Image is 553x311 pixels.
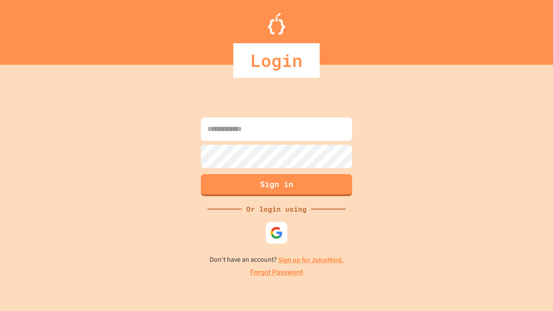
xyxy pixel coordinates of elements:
[278,255,344,264] a: Sign up for JuiceMind.
[201,174,352,196] button: Sign in
[517,276,544,302] iframe: chat widget
[210,254,344,265] p: Don't have an account?
[250,267,303,278] a: Forgot Password
[233,43,320,78] div: Login
[481,239,544,276] iframe: chat widget
[242,204,311,214] div: Or login using
[268,13,285,35] img: Logo.svg
[270,226,283,239] img: google-icon.svg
